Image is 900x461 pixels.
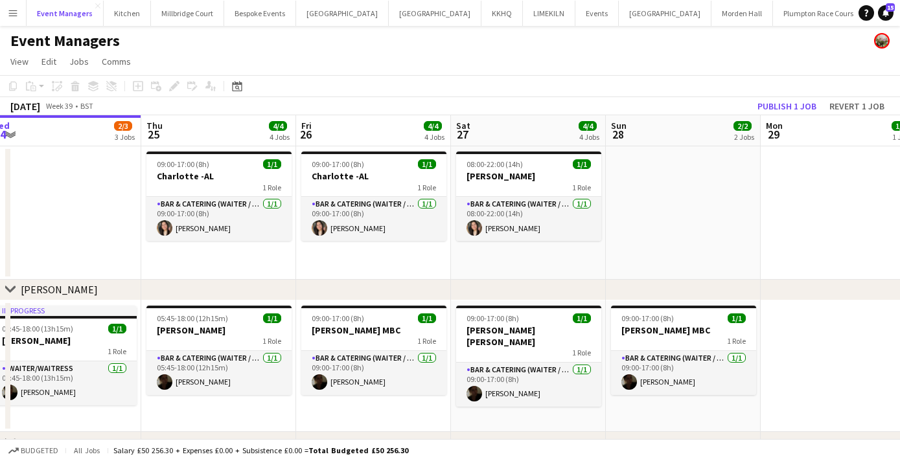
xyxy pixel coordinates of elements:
span: Comms [102,56,131,67]
span: Week 39 [43,101,75,111]
button: LIMEKILN [523,1,575,26]
h3: Charlotte -AL [301,170,446,182]
div: 05:45-18:00 (12h15m)1/1[PERSON_NAME]1 RoleBar & Catering (Waiter / waitress)1/105:45-18:00 (12h15... [146,306,292,395]
button: Millbridge Court [151,1,224,26]
app-card-role: Bar & Catering (Waiter / waitress)1/109:00-17:00 (8h)[PERSON_NAME] [456,363,601,407]
span: 1 Role [572,183,591,192]
h3: [PERSON_NAME] MBC [611,324,756,336]
button: [GEOGRAPHIC_DATA] [619,1,711,26]
span: Thu [146,120,163,131]
span: Total Budgeted £50 256.30 [308,445,408,455]
h1: Event Managers [10,31,120,51]
span: 1/1 [418,313,436,323]
span: View [10,56,29,67]
app-card-role: Bar & Catering (Waiter / waitress)1/108:00-22:00 (14h)[PERSON_NAME] [456,197,601,241]
span: All jobs [71,445,102,455]
app-card-role: Bar & Catering (Waiter / waitress)1/109:00-17:00 (8h)[PERSON_NAME] [611,351,756,395]
h3: [PERSON_NAME] [PERSON_NAME] [456,324,601,348]
span: 05:45-18:00 (12h15m) [157,313,228,323]
span: 4/4 [269,121,287,131]
app-job-card: 09:00-17:00 (8h)1/1[PERSON_NAME] MBC1 RoleBar & Catering (Waiter / waitress)1/109:00-17:00 (8h)[P... [301,306,446,395]
app-card-role: Bar & Catering (Waiter / waitress)1/109:00-17:00 (8h)[PERSON_NAME] [301,197,446,241]
div: 4 Jobs [424,132,444,142]
div: 4 Jobs [579,132,599,142]
span: 1 Role [727,336,746,346]
div: 3 Jobs [115,132,135,142]
span: Budgeted [21,446,58,455]
button: Revert 1 job [824,98,890,115]
span: 04:45-18:00 (13h15m) [2,324,73,333]
span: Mon [766,120,783,131]
button: Plumpton Race Course [773,1,868,26]
span: 4/4 [579,121,597,131]
button: [GEOGRAPHIC_DATA] [389,1,481,26]
span: 08:00-22:00 (14h) [467,159,523,169]
span: 1/1 [108,324,126,333]
span: Sun [611,120,627,131]
div: BST [80,101,93,111]
span: 1/1 [263,159,281,169]
app-card-role: Bar & Catering (Waiter / waitress)1/109:00-17:00 (8h)[PERSON_NAME] [301,351,446,395]
span: 1 Role [262,183,281,192]
button: Budgeted [6,444,60,458]
span: 09:00-17:00 (8h) [621,313,674,323]
span: Sat [456,120,470,131]
span: 28 [609,127,627,142]
a: Edit [36,53,62,70]
app-job-card: 09:00-17:00 (8h)1/1[PERSON_NAME] MBC1 RoleBar & Catering (Waiter / waitress)1/109:00-17:00 (8h)[P... [611,306,756,395]
app-job-card: 09:00-17:00 (8h)1/1Charlotte -AL1 RoleBar & Catering (Waiter / waitress)1/109:00-17:00 (8h)[PERSO... [146,152,292,241]
div: 2 Jobs [734,132,754,142]
span: 09:00-17:00 (8h) [467,313,519,323]
span: 1/1 [728,313,746,323]
span: 1/1 [573,313,591,323]
div: [PERSON_NAME] [21,283,98,296]
h3: [PERSON_NAME] MBC [301,324,446,336]
span: 1 Role [572,348,591,357]
button: Events [575,1,619,26]
app-job-card: 09:00-17:00 (8h)1/1[PERSON_NAME] [PERSON_NAME]1 RoleBar & Catering (Waiter / waitress)1/109:00-17... [456,306,601,407]
span: 25 [144,127,163,142]
div: Salary £50 256.30 + Expenses £0.00 + Subsistence £0.00 = [113,445,408,455]
span: Edit [41,56,56,67]
span: 1 Role [417,336,436,346]
button: Bespoke Events [224,1,296,26]
span: Jobs [69,56,89,67]
button: Kitchen [104,1,151,26]
span: 2/2 [733,121,752,131]
app-job-card: 08:00-22:00 (14h)1/1[PERSON_NAME]1 RoleBar & Catering (Waiter / waitress)1/108:00-22:00 (14h)[PER... [456,152,601,241]
span: 1/1 [263,313,281,323]
span: 09:00-17:00 (8h) [312,313,364,323]
app-card-role: Bar & Catering (Waiter / waitress)1/109:00-17:00 (8h)[PERSON_NAME] [146,197,292,241]
button: KKHQ [481,1,523,26]
span: 1 Role [262,336,281,346]
h3: [PERSON_NAME] [146,324,292,336]
span: 26 [299,127,312,142]
a: 15 [878,5,894,21]
div: [DATE] [10,100,40,113]
a: Jobs [64,53,94,70]
span: 15 [886,3,895,12]
button: Event Managers [27,1,104,26]
span: 1 Role [417,183,436,192]
span: 1/1 [573,159,591,169]
span: 1/1 [418,159,436,169]
a: View [5,53,34,70]
span: 09:00-17:00 (8h) [312,159,364,169]
span: 1 Role [108,346,126,356]
button: Morden Hall [711,1,773,26]
div: [PERSON_NAME] [21,436,98,449]
app-card-role: Bar & Catering (Waiter / waitress)1/105:45-18:00 (12h15m)[PERSON_NAME] [146,351,292,395]
button: [GEOGRAPHIC_DATA] [296,1,389,26]
div: 4 Jobs [270,132,290,142]
span: 4/4 [424,121,442,131]
app-user-avatar: Staffing Manager [874,33,890,49]
button: Publish 1 job [752,98,822,115]
span: 27 [454,127,470,142]
h3: [PERSON_NAME] [456,170,601,182]
a: Comms [97,53,136,70]
app-job-card: 09:00-17:00 (8h)1/1Charlotte -AL1 RoleBar & Catering (Waiter / waitress)1/109:00-17:00 (8h)[PERSO... [301,152,446,241]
